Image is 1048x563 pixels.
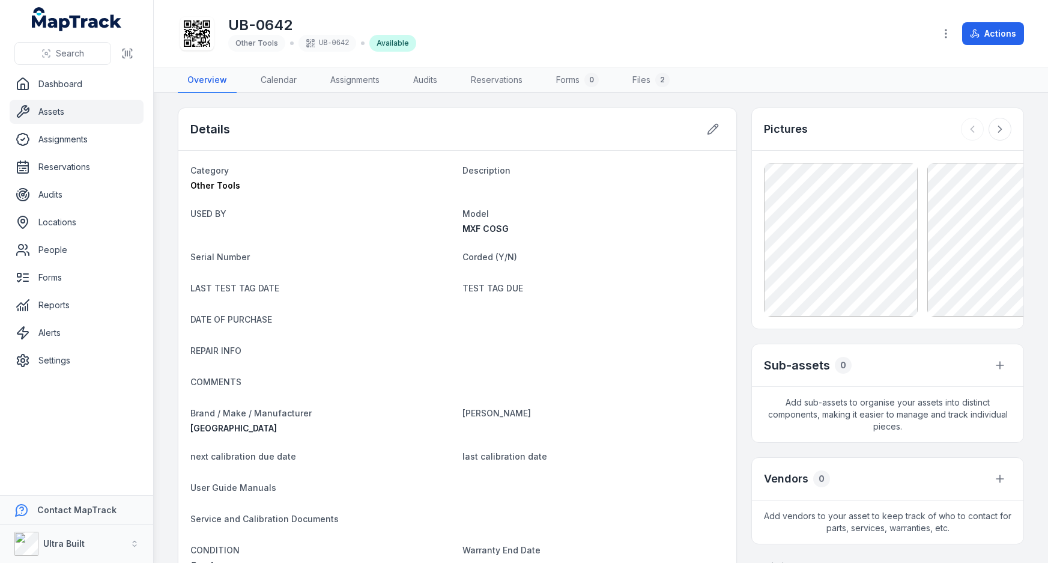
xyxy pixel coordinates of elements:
[10,100,144,124] a: Assets
[190,121,230,138] h2: Details
[56,47,84,59] span: Search
[764,357,830,374] h2: Sub-assets
[462,408,531,418] span: [PERSON_NAME]
[190,180,240,190] span: Other Tools
[623,68,679,93] a: Files2
[190,545,240,555] span: CONDITION
[10,127,144,151] a: Assignments
[10,348,144,373] a: Settings
[190,514,339,524] span: Service and Calibration Documents
[235,38,278,47] span: Other Tools
[228,16,416,35] h1: UB-0642
[190,423,277,433] span: [GEOGRAPHIC_DATA]
[462,208,489,219] span: Model
[10,238,144,262] a: People
[462,545,541,555] span: Warranty End Date
[835,357,852,374] div: 0
[10,72,144,96] a: Dashboard
[764,121,808,138] h3: Pictures
[752,501,1023,544] span: Add vendors to your asset to keep track of who to contact for parts, services, warranties, etc.
[251,68,306,93] a: Calendar
[190,283,279,293] span: LAST TEST TAG DATE
[462,451,547,461] span: last calibration date
[190,408,312,418] span: Brand / Make / Manufacturer
[190,377,241,387] span: COMMENTS
[655,73,670,87] div: 2
[547,68,608,93] a: Forms0
[32,7,122,31] a: MapTrack
[10,293,144,317] a: Reports
[462,252,517,262] span: Corded (Y/N)
[43,538,85,549] strong: Ultra Built
[190,252,250,262] span: Serial Number
[764,470,808,487] h3: Vendors
[14,42,111,65] button: Search
[962,22,1024,45] button: Actions
[752,387,1023,442] span: Add sub-assets to organise your assets into distinct components, making it easier to manage and t...
[369,35,416,52] div: Available
[190,482,276,493] span: User Guide Manuals
[813,470,830,487] div: 0
[462,224,509,234] span: MXF COSG
[461,68,532,93] a: Reservations
[298,35,356,52] div: UB-0642
[404,68,447,93] a: Audits
[10,321,144,345] a: Alerts
[190,345,241,356] span: REPAIR INFO
[37,505,117,515] strong: Contact MapTrack
[462,165,510,175] span: Description
[10,210,144,234] a: Locations
[10,266,144,290] a: Forms
[178,68,237,93] a: Overview
[321,68,389,93] a: Assignments
[190,314,272,324] span: DATE OF PURCHASE
[190,208,226,219] span: USED BY
[10,183,144,207] a: Audits
[190,451,296,461] span: next calibration due date
[190,165,229,175] span: Category
[10,155,144,179] a: Reservations
[584,73,599,87] div: 0
[462,283,523,293] span: TEST TAG DUE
